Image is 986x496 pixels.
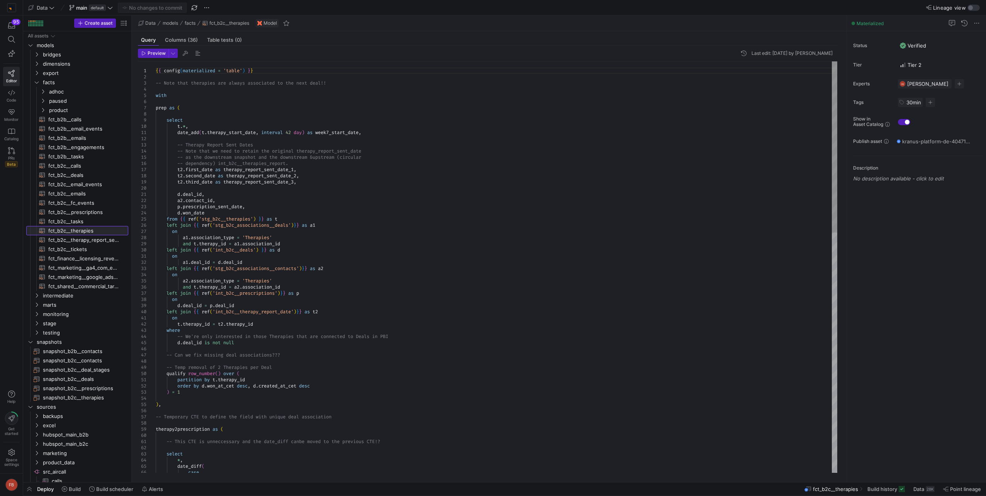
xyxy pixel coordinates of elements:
a: fct_b2c__therapy_report_sendouts​​​​​​​​​​ [26,235,128,245]
span: -- Note that we need to retain the original therap [177,148,313,154]
a: fct_b2c__email_events​​​​​​​​​​ [26,180,128,189]
span: src_aircall​​​​​​​​ [43,467,127,476]
span: Point lineage [950,486,981,492]
div: Press SPACE to select this row. [26,124,128,133]
div: Press SPACE to select this row. [26,31,128,41]
span: { [180,216,183,222]
span: Build scheduler [96,486,133,492]
div: 26 [138,222,146,228]
span: snapshot_b2b__contacts​​​​​​​ [43,347,119,356]
div: 14 [138,148,146,154]
div: Press SPACE to select this row. [26,133,128,143]
span: as [307,129,313,136]
span: fct_b2c__calls​​​​​​​​​​ [48,161,119,170]
span: therapy_report_sent_date_3 [223,179,294,185]
span: , [359,129,361,136]
span: fct_b2b__tasks​​​​​​​​​​ [48,152,119,161]
a: calls​​​​​​​​​ [26,476,128,486]
span: ( [210,222,212,228]
div: Press SPACE to select this row. [26,96,128,105]
button: Data28K [910,482,938,496]
a: Code [3,86,20,105]
span: fct_b2b__email_events​​​​​​​​​​ [48,124,119,133]
span: as [169,105,175,111]
button: FB [3,477,20,493]
div: Press SPACE to select this row. [26,87,128,96]
span: . [180,204,183,210]
span: as [302,222,307,228]
div: 95 [12,19,20,25]
span: prescription_sent_date [183,204,242,210]
button: facts [183,19,197,28]
span: 'stg_b2c_associations__deals' [212,222,291,228]
span: 'stg_b2c__therapies' [199,216,253,222]
span: { [196,222,199,228]
a: fct_b2c__deals​​​​​​​​​​ [26,170,128,180]
span: ref [202,222,210,228]
span: intermediate [43,291,127,300]
span: e next deal!! [291,80,326,86]
span: = [218,68,221,74]
div: 3 [138,80,146,86]
span: Build history [867,486,897,492]
img: https://storage.googleapis.com/y42-prod-data-exchange/images/RPxujLVyfKs3dYbCaMXym8FJVsr3YB0cxJXX... [8,4,15,12]
span: ( [177,105,180,111]
span: Alerts [149,486,163,492]
a: Catalog [3,125,20,144]
div: 2 [138,74,146,80]
span: -- Note that therapies are always associated to th [156,80,291,86]
span: upstream (circular [313,154,361,160]
span: Data [37,5,48,11]
div: All assets [28,33,48,39]
span: Experts [853,81,892,87]
span: fct_b2c__emails​​​​​​​​​​ [48,189,119,198]
a: fct_b2b__calls​​​​​​​​​​ [26,115,128,124]
span: fct_b2c__prescriptions​​​​​​​​​​ [48,208,119,217]
a: fct_b2b__tasks​​​​​​​​​​ [26,152,128,161]
div: 25 [138,216,146,222]
span: } [294,222,296,228]
span: (36) [188,37,198,42]
span: product [49,106,127,115]
span: Preview [148,51,166,56]
span: , [202,191,204,197]
span: ) [302,129,304,136]
span: calls​​​​​​​​​ [52,477,119,486]
a: Editor [3,67,20,86]
span: Table tests [207,37,242,42]
span: contact_id [185,197,212,204]
span: Model [263,20,277,26]
span: . [180,210,183,216]
span: 42 [286,129,291,136]
span: ( [196,216,199,222]
a: Spacesettings [3,445,20,470]
button: 95 [3,19,20,32]
span: t2 [177,179,183,185]
a: snapshot_b2c__deal_stages​​​​​​​ [26,365,128,374]
span: t2 [177,173,183,179]
div: 8 [138,111,146,117]
span: testing [43,328,127,337]
div: 22 [138,197,146,204]
span: } [296,222,299,228]
span: . [180,191,183,197]
span: models [37,41,127,50]
span: models [163,20,178,26]
span: day [294,129,302,136]
span: snapshot_b2c__prescriptions​​​​​​​ [43,384,119,393]
div: Press SPACE to select this row. [26,180,128,189]
div: 11 [138,129,146,136]
a: fct_b2c__tasks​​​​​​​​​​ [26,217,128,226]
span: Build [69,486,81,492]
div: Press SPACE to select this row. [26,68,128,78]
button: kranus-platform-de-404712 / y42_data_main / fct_b2c__therapies [895,136,972,146]
span: Code [7,98,16,102]
a: https://storage.googleapis.com/y42-prod-data-exchange/images/RPxujLVyfKs3dYbCaMXym8FJVsr3YB0cxJXX... [3,1,20,14]
span: fct_b2b__emails​​​​​​​​​​ [48,134,119,143]
div: Last edit: [DATE] by [PERSON_NAME] [751,51,833,56]
div: 17 [138,166,146,173]
div: 16 [138,160,146,166]
div: 19 [138,179,146,185]
div: 5 [138,92,146,99]
div: 13 [138,142,146,148]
